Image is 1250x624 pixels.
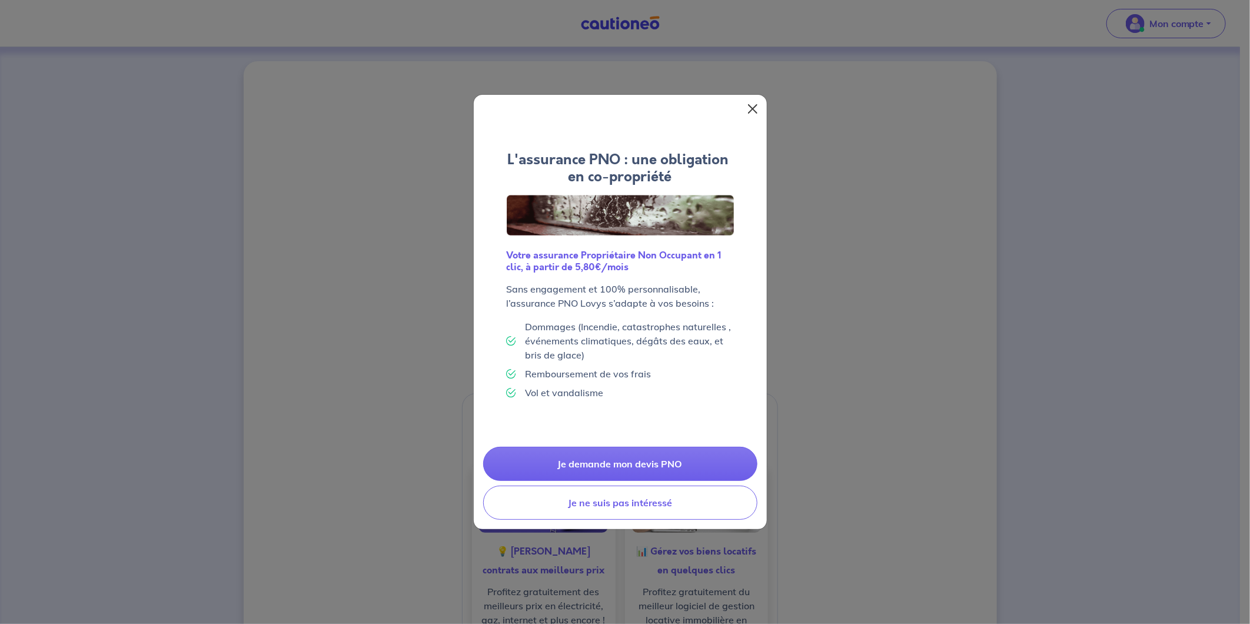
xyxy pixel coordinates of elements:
[507,151,734,185] h4: L'assurance PNO : une obligation en co-propriété
[743,99,762,118] button: Close
[526,386,604,400] p: Vol et vandalisme
[507,195,734,236] img: Logo Lovys
[483,486,757,520] button: Je ne suis pas intéressé
[526,367,651,381] p: Remboursement de vos frais
[483,447,757,481] a: Je demande mon devis PNO
[507,250,734,272] h6: Votre assurance Propriétaire Non Occupant en 1 clic, à partir de 5,80€/mois
[526,320,734,362] p: Dommages (Incendie, catastrophes naturelles , événements climatiques, dégâts des eaux, et bris de...
[507,282,734,310] p: Sans engagement et 100% personnalisable, l’assurance PNO Lovys s’adapte à vos besoins :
